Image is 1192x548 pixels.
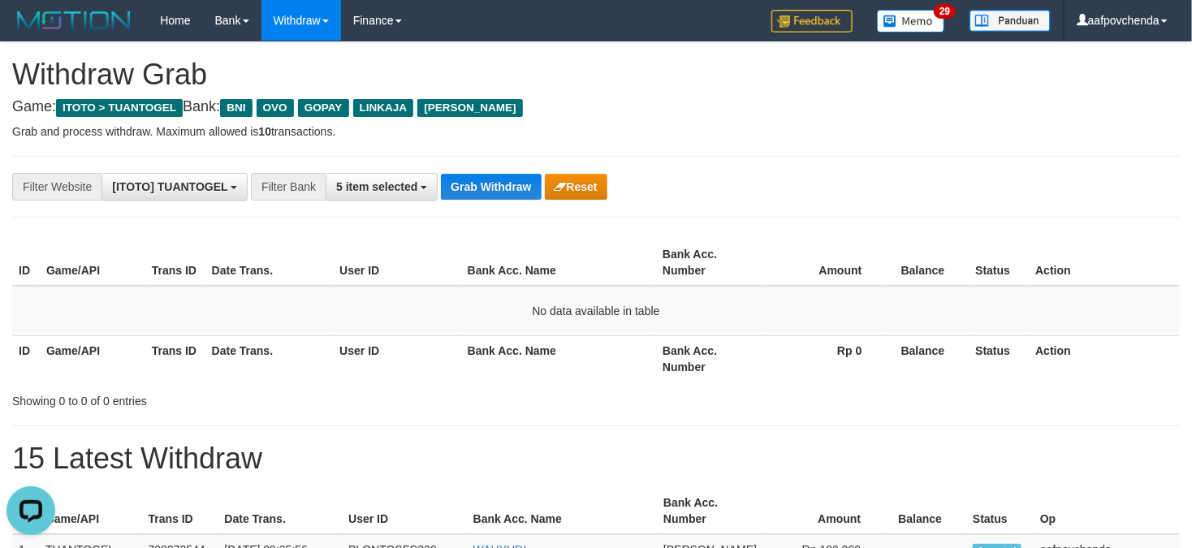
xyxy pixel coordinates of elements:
span: GOPAY [298,99,349,117]
td: No data available in table [12,286,1180,336]
th: ID [12,239,40,286]
th: Bank Acc. Name [461,335,656,382]
button: [ITOTO] TUANTOGEL [101,173,248,201]
span: BNI [220,99,252,117]
th: Game/API [39,488,142,534]
th: Rp 0 [762,335,887,382]
th: Game/API [40,335,145,382]
strong: 10 [258,125,271,138]
span: LINKAJA [353,99,414,117]
th: Bank Acc. Number [657,488,763,534]
th: User ID [333,239,461,286]
th: Date Trans. [205,239,334,286]
button: Grab Withdraw [441,174,541,200]
p: Grab and process withdraw. Maximum allowed is transactions. [12,123,1180,140]
th: Bank Acc. Name [461,239,656,286]
th: Trans ID [142,488,218,534]
th: User ID [342,488,467,534]
th: Status [969,335,1029,382]
th: Amount [762,239,887,286]
th: Status [966,488,1034,534]
th: Trans ID [145,335,205,382]
h4: Game: Bank: [12,99,1180,115]
img: Feedback.jpg [771,10,853,32]
button: 5 item selected [326,173,438,201]
th: User ID [333,335,461,382]
h1: Withdraw Grab [12,58,1180,91]
span: 29 [934,4,956,19]
th: Amount [763,488,885,534]
button: Open LiveChat chat widget [6,6,55,55]
th: Status [969,239,1029,286]
th: Bank Acc. Name [467,488,657,534]
img: panduan.png [970,10,1051,32]
th: Game/API [40,239,145,286]
th: Bank Acc. Number [656,239,762,286]
h1: 15 Latest Withdraw [12,442,1180,475]
button: Reset [545,174,607,200]
span: [PERSON_NAME] [417,99,522,117]
span: [ITOTO] TUANTOGEL [112,180,227,193]
th: ID [12,335,40,382]
div: Filter Website [12,173,101,201]
div: Filter Bank [251,173,326,201]
img: Button%20Memo.svg [877,10,945,32]
th: Balance [887,335,970,382]
th: Date Trans. [218,488,342,534]
th: Balance [887,239,970,286]
th: Action [1029,335,1180,382]
th: Date Trans. [205,335,334,382]
div: Showing 0 to 0 of 0 entries [12,386,485,409]
th: Op [1034,488,1180,534]
th: Bank Acc. Number [656,335,762,382]
th: Action [1029,239,1180,286]
th: Trans ID [145,239,205,286]
span: 5 item selected [336,180,417,193]
img: MOTION_logo.png [12,8,136,32]
span: OVO [257,99,294,117]
span: ITOTO > TUANTOGEL [56,99,183,117]
th: Balance [885,488,966,534]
